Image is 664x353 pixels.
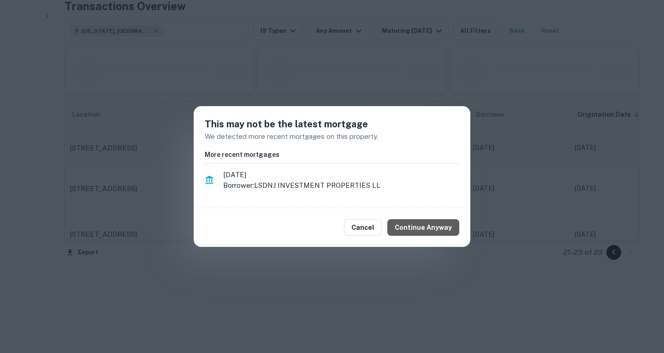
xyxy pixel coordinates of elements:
span: [DATE] [223,169,459,180]
p: Borrower: LSDNJ INVESTMENT PROPERTIES LL [223,180,459,191]
h5: This may not be the latest mortgage [205,117,459,131]
button: Continue Anyway [387,219,459,236]
p: We detected more recent mortgages on this property. [205,131,459,142]
iframe: Chat Widget [618,279,664,323]
button: Cancel [344,219,382,236]
h6: More recent mortgages [205,150,459,160]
